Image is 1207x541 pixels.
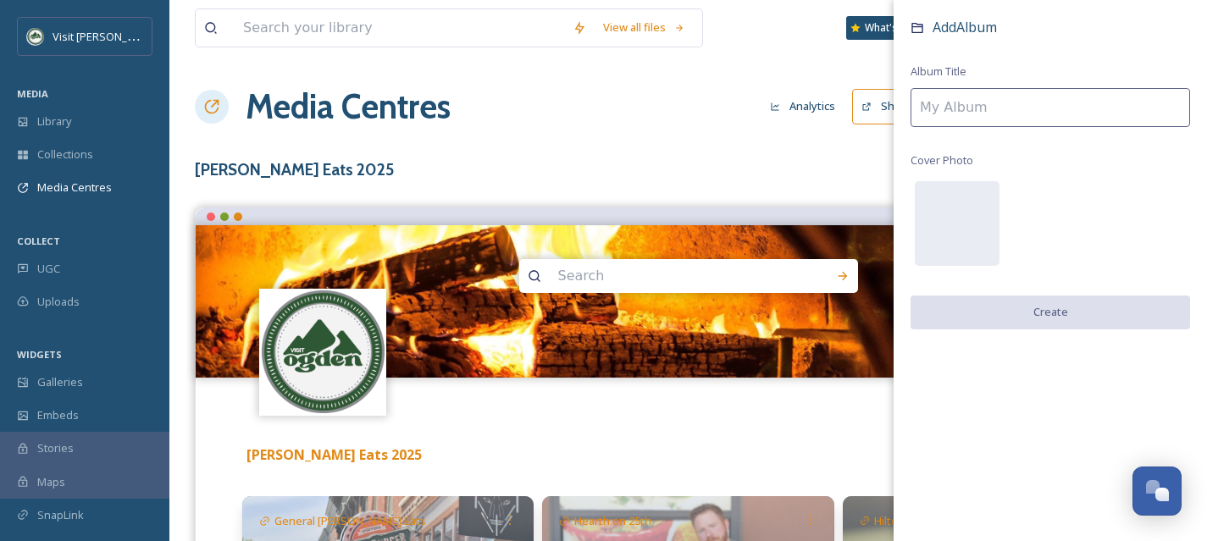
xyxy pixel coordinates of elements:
[235,9,564,47] input: Search your library
[17,87,48,100] span: MEDIA
[37,113,71,130] span: Library
[262,290,385,413] img: Unknown.png
[37,507,84,523] span: SnapLink
[246,81,451,132] a: Media Centres
[17,348,62,361] span: WIDGETS
[595,11,694,44] a: View all files
[852,89,921,124] button: Share
[196,225,1181,378] img: Copy of WOOD OVEN FIRE (2) - AJ Hubbard.jpg
[911,88,1190,127] input: My Album
[574,513,651,529] span: Hearth on 25th
[274,513,426,529] span: General [PERSON_NAME] Eats
[911,152,973,168] span: Cover Photo
[53,28,160,44] span: Visit [PERSON_NAME]
[37,474,65,490] span: Maps
[37,440,74,456] span: Stories
[761,90,844,123] button: Analytics
[550,257,782,295] input: Search
[37,294,80,310] span: Uploads
[37,179,112,196] span: Media Centres
[27,28,44,45] img: Unknown.png
[37,374,83,390] span: Galleries
[37,146,93,163] span: Collections
[195,157,1182,182] h3: [PERSON_NAME] Eats 2025
[846,16,931,40] a: What's New
[911,63,966,80] span: Album Title
[37,261,60,277] span: UGC
[17,235,60,247] span: COLLECT
[761,90,852,123] a: Analytics
[246,445,422,464] strong: [PERSON_NAME] Eats 2025
[37,407,79,423] span: Embeds
[874,513,974,529] span: Hilton Garden Grille
[933,18,997,36] span: Add Album
[911,295,1190,328] button: Create
[1132,466,1182,516] button: Open Chat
